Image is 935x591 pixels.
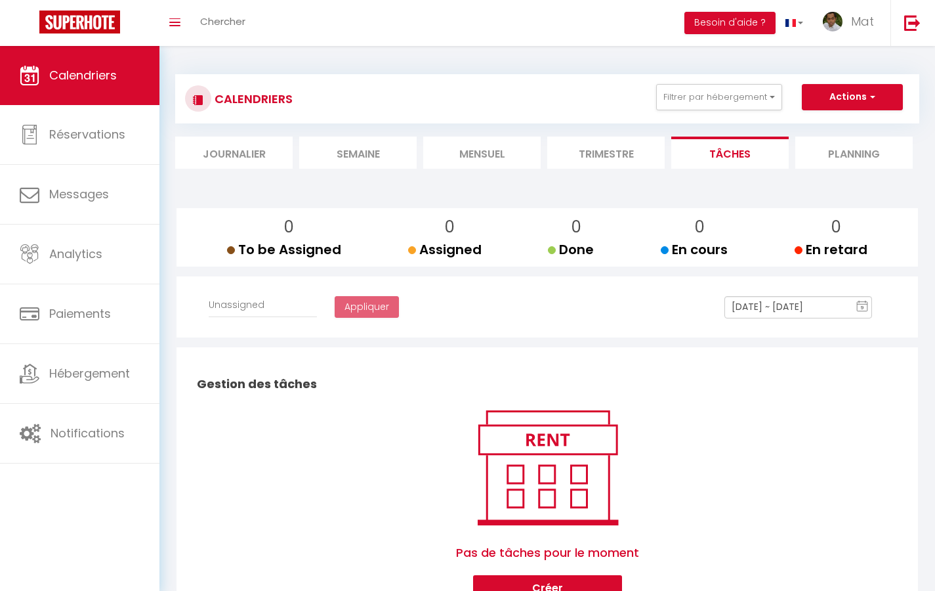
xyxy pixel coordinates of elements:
[49,365,130,382] span: Hébergement
[671,215,728,240] p: 0
[795,137,913,169] li: Planning
[661,240,728,259] span: En cours
[684,12,776,34] button: Besoin d'aide ?
[861,305,864,311] text: 9
[408,240,482,259] span: Assigned
[823,12,842,32] img: ...
[456,531,639,575] span: Pas de tâches pour le moment
[851,13,874,30] span: Mat
[805,215,867,240] p: 0
[299,137,417,169] li: Semaine
[656,84,782,110] button: Filtrer par hébergement
[419,215,482,240] p: 0
[904,14,921,31] img: logout
[49,67,117,83] span: Calendriers
[211,84,293,114] h3: CALENDRIERS
[49,305,111,322] span: Paiements
[802,84,903,110] button: Actions
[724,296,872,318] input: Select Date Range
[238,215,341,240] p: 0
[49,246,102,262] span: Analytics
[335,296,399,318] button: Appliquer
[49,126,125,142] span: Réservations
[227,240,341,259] span: To be Assigned
[51,425,125,441] span: Notifications
[423,137,541,169] li: Mensuel
[10,5,50,45] button: Ouvrir le widget de chat LiveChat
[39,11,120,33] img: Super Booking
[547,137,665,169] li: Trimestre
[795,240,867,259] span: En retard
[548,240,594,259] span: Done
[200,14,245,28] span: Chercher
[464,405,631,531] img: rent.png
[49,186,109,202] span: Messages
[558,215,594,240] p: 0
[194,364,901,405] h2: Gestion des tâches
[175,137,293,169] li: Journalier
[671,137,789,169] li: Tâches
